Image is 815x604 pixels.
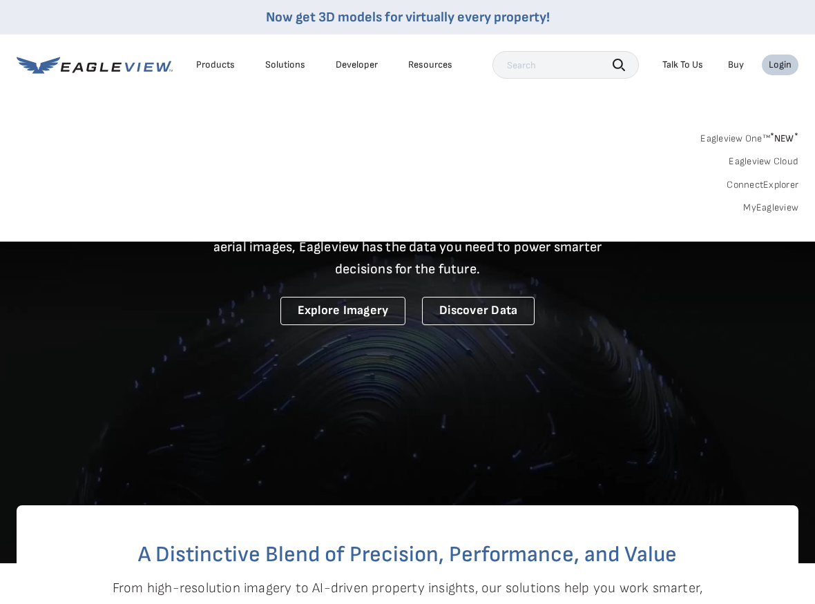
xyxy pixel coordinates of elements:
[266,9,550,26] a: Now get 3D models for virtually every property!
[729,155,798,168] a: Eagleview Cloud
[728,59,744,71] a: Buy
[196,59,235,71] div: Products
[727,179,798,191] a: ConnectExplorer
[700,128,798,144] a: Eagleview One™*NEW*
[265,59,305,71] div: Solutions
[662,59,703,71] div: Talk To Us
[196,214,619,280] p: A new era starts here. Built on more than 3.5 billion high-resolution aerial images, Eagleview ha...
[492,51,639,79] input: Search
[422,297,535,325] a: Discover Data
[408,59,452,71] div: Resources
[336,59,378,71] a: Developer
[770,133,798,144] span: NEW
[743,202,798,214] a: MyEagleview
[280,297,406,325] a: Explore Imagery
[769,59,792,71] div: Login
[72,544,743,566] h2: A Distinctive Blend of Precision, Performance, and Value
